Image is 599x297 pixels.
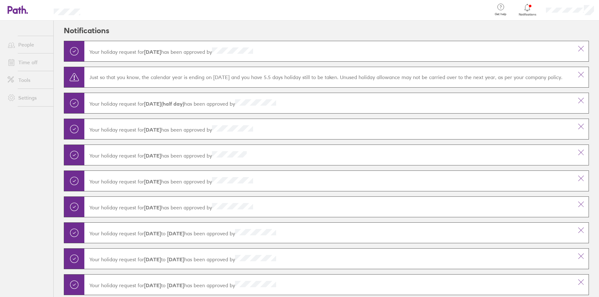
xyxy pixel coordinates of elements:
[144,152,161,159] strong: [DATE]
[144,256,161,263] strong: [DATE]
[517,13,538,16] span: Notifications
[89,177,568,185] p: Your holiday request for has been approved by
[89,203,568,211] p: Your holiday request for has been approved by
[89,125,568,133] p: Your holiday request for has been approved by
[89,281,568,288] p: Your holiday request for has been approved by
[166,282,184,288] strong: [DATE]
[144,256,184,263] span: to
[3,91,53,104] a: Settings
[144,230,184,237] span: to
[166,256,184,263] strong: [DATE]
[144,127,161,133] strong: [DATE]
[89,255,568,263] p: Your holiday request for has been approved by
[3,38,53,51] a: People
[144,282,161,288] strong: [DATE]
[3,56,53,69] a: Time off
[144,230,161,237] strong: [DATE]
[89,151,568,159] p: Your holiday request for has been approved by
[3,74,53,86] a: Tools
[144,178,161,185] strong: [DATE]
[144,282,184,288] span: to
[144,101,184,107] strong: [DATE] (half day)
[64,21,109,41] h2: Notifications
[89,229,568,237] p: Your holiday request for has been approved by
[89,47,568,55] p: Your holiday request for has been approved by
[89,74,568,80] p: Just so that you know, the calendar year is ending on [DATE] and you have 5.5 days holiday still ...
[166,230,184,237] strong: [DATE]
[89,99,568,107] p: Your holiday request for has been approved by
[517,3,538,16] a: Notifications
[490,12,511,16] span: Get help
[144,49,161,55] strong: [DATE]
[144,204,161,211] strong: [DATE]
